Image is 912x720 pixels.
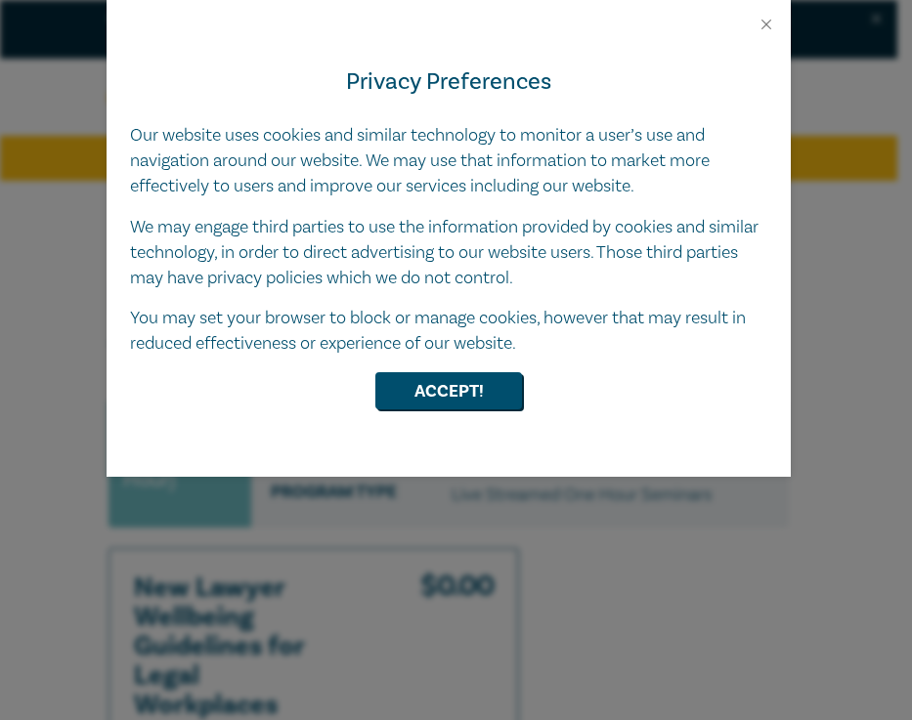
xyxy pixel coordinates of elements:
p: You may set your browser to block or manage cookies, however that may result in reduced effective... [130,306,767,357]
button: Close [758,16,775,33]
p: We may engage third parties to use the information provided by cookies and similar technology, in... [130,215,767,291]
h4: Privacy Preferences [130,64,767,100]
button: Accept! [375,372,522,409]
p: Our website uses cookies and similar technology to monitor a user’s use and navigation around our... [130,123,767,199]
